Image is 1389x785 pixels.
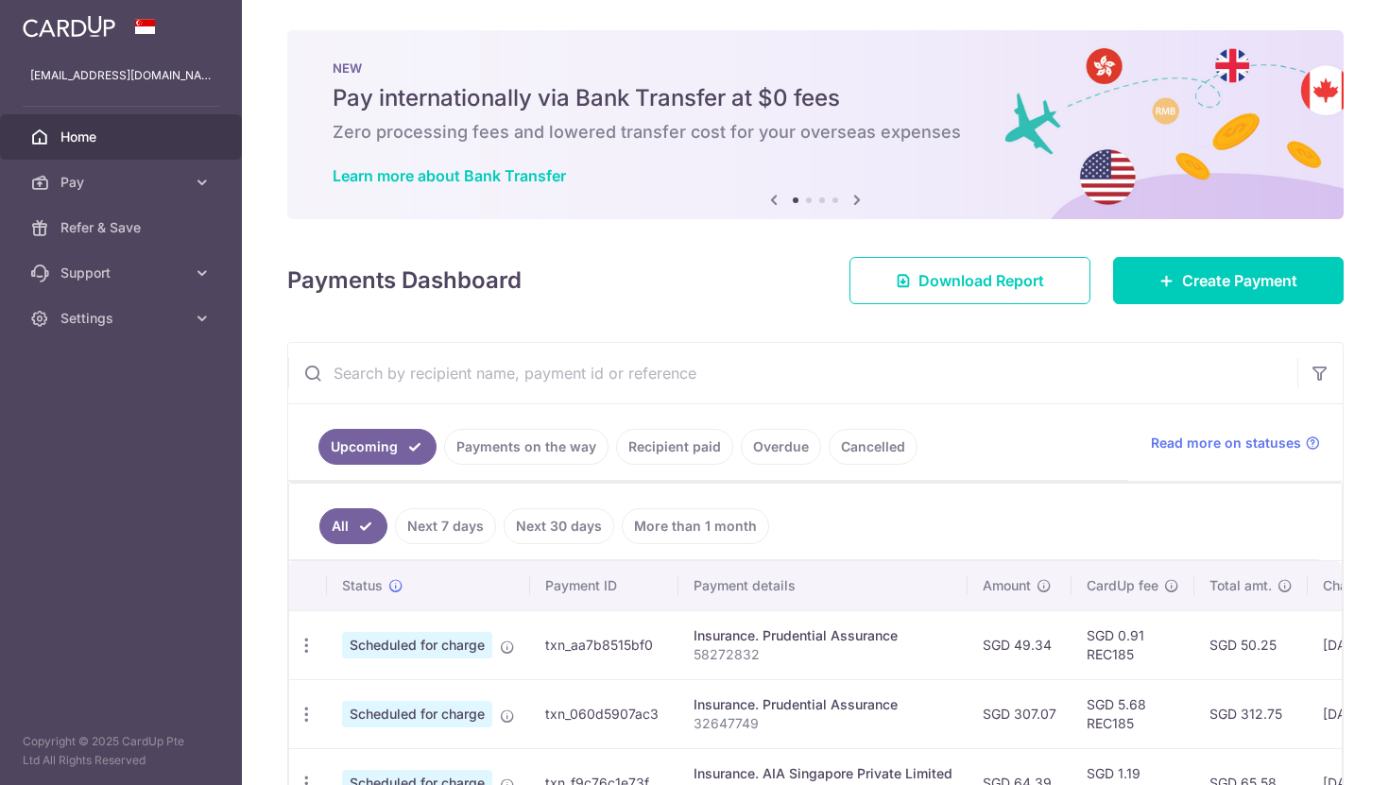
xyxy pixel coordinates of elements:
[23,15,115,38] img: CardUp
[444,429,609,465] a: Payments on the way
[333,121,1298,144] h6: Zero processing fees and lowered transfer cost for your overseas expenses
[1072,679,1194,748] td: SGD 5.68 REC185
[1209,576,1272,595] span: Total amt.
[530,561,678,610] th: Payment ID
[694,695,952,714] div: Insurance. Prudential Assurance
[530,679,678,748] td: txn_060d5907ac3
[287,264,522,298] h4: Payments Dashboard
[60,173,185,192] span: Pay
[829,429,917,465] a: Cancelled
[60,264,185,282] span: Support
[1151,434,1301,452] span: Read more on statuses
[616,429,733,465] a: Recipient paid
[288,343,1297,403] input: Search by recipient name, payment id or reference
[342,701,492,727] span: Scheduled for charge
[849,257,1090,304] a: Download Report
[1151,434,1320,452] a: Read more on statuses
[1072,610,1194,679] td: SGD 0.91 REC185
[968,610,1072,679] td: SGD 49.34
[333,60,1298,76] p: NEW
[287,30,1344,219] img: Bank transfer banner
[1194,610,1308,679] td: SGD 50.25
[1113,257,1344,304] a: Create Payment
[30,66,212,85] p: [EMAIL_ADDRESS][DOMAIN_NAME]
[741,429,821,465] a: Overdue
[622,508,769,544] a: More than 1 month
[694,645,952,664] p: 58272832
[1182,269,1297,292] span: Create Payment
[968,679,1072,748] td: SGD 307.07
[983,576,1031,595] span: Amount
[694,764,952,783] div: Insurance. AIA Singapore Private Limited
[694,626,952,645] div: Insurance. Prudential Assurance
[342,576,383,595] span: Status
[318,429,437,465] a: Upcoming
[60,309,185,328] span: Settings
[333,83,1298,113] h5: Pay internationally via Bank Transfer at $0 fees
[319,508,387,544] a: All
[694,714,952,733] p: 32647749
[60,218,185,237] span: Refer & Save
[918,269,1044,292] span: Download Report
[1194,679,1308,748] td: SGD 312.75
[530,610,678,679] td: txn_aa7b8515bf0
[342,632,492,658] span: Scheduled for charge
[60,128,185,146] span: Home
[1087,576,1158,595] span: CardUp fee
[504,508,614,544] a: Next 30 days
[678,561,968,610] th: Payment details
[395,508,496,544] a: Next 7 days
[333,166,566,185] a: Learn more about Bank Transfer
